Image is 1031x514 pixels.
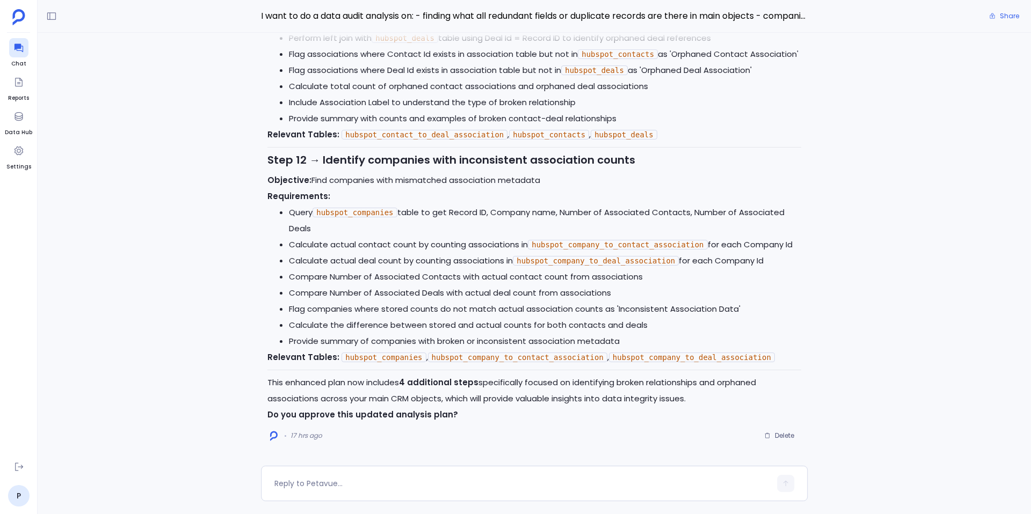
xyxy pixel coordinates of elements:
span: Data Hub [5,128,32,137]
li: Flag companies where stored counts do not match actual association counts as 'Inconsistent Associ... [289,301,801,317]
span: 17 hrs ago [291,431,322,440]
button: Share [983,9,1026,24]
a: P [8,485,30,506]
code: hubspot_contacts [578,49,658,59]
li: Calculate the difference between stored and actual counts for both contacts and deals [289,317,801,333]
code: hubspot_company_to_deal_association [513,256,679,266]
code: hubspot_deals [591,130,657,139]
span: Share [1000,12,1019,20]
p: , , [267,349,801,365]
strong: Objective: [267,174,311,186]
span: I want to do a data audit analysis on: - finding what all redundant fields or duplicate records a... [261,9,808,23]
strong: Do you approve this updated analysis plan? [267,409,458,420]
strong: Step 12 → Identify companies with inconsistent association counts [267,152,635,167]
strong: Relevant Tables: [267,351,339,363]
button: Delete [757,428,801,444]
span: Reports [8,94,29,102]
code: hubspot_companies [342,353,426,362]
li: Provide summary of companies with broken or inconsistent association metadata [289,333,801,349]
strong: Requirements: [267,190,330,202]
code: hubspot_deals [561,65,628,75]
li: Calculate total count of orphaned contact associations and orphaned deal associations [289,78,801,94]
li: Include Association Label to understand the type of broken relationship [289,94,801,111]
span: Delete [775,431,794,440]
p: Find companies with mismatched association metadata [267,172,801,188]
li: Calculate actual deal count by counting associations in for each Company Id [289,253,801,269]
img: petavue logo [12,9,25,25]
a: Data Hub [5,107,32,137]
span: Settings [6,163,31,171]
li: Compare Number of Associated Contacts with actual contact count from associations [289,269,801,285]
li: Calculate actual contact count by counting associations in for each Company Id [289,237,801,253]
li: Provide summary with counts and examples of broken contact-deal relationships [289,111,801,127]
p: , , [267,127,801,143]
code: hubspot_contacts [509,130,589,139]
code: hubspot_company_to_deal_association [609,353,775,362]
strong: Relevant Tables: [267,129,339,140]
a: Chat [9,38,28,68]
li: Flag associations where Deal Id exists in association table but not in as 'Orphaned Deal Associat... [289,62,801,78]
a: Settings [6,141,31,171]
p: This enhanced plan now includes specifically focused on identifying broken relationships and orph... [267,375,801,407]
span: Chat [9,60,28,68]
li: Compare Number of Associated Deals with actual deal count from associations [289,285,801,301]
img: logo [270,431,278,441]
li: Flag associations where Contact Id exists in association table but not in as 'Orphaned Contact As... [289,46,801,62]
code: hubspot_company_to_contact_association [528,240,707,249]
code: hubspot_contact_to_deal_association [342,130,507,139]
a: Reports [8,72,29,102]
code: hubspot_companies [313,208,397,217]
strong: 4 additional steps [399,377,478,388]
code: hubspot_company_to_contact_association [428,353,607,362]
li: Query table to get Record ID, Company name, Number of Associated Contacts, Number of Associated D... [289,204,801,237]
